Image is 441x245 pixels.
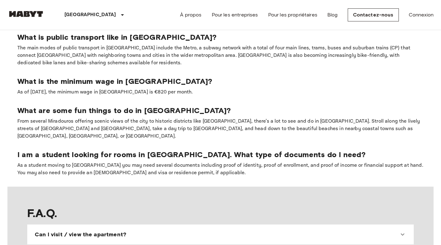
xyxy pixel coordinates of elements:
[27,206,414,220] span: F.A.Q.
[180,11,201,19] a: À propos
[35,231,126,238] span: Can I visit / view the apartment?
[64,11,116,19] p: [GEOGRAPHIC_DATA]
[17,106,424,115] p: What are some fun things to do in [GEOGRAPHIC_DATA]?
[348,8,399,21] a: Contactez-nous
[30,227,411,242] div: Can I visit / view the apartment?
[17,162,424,177] p: As a student moving to [GEOGRAPHIC_DATA] you may need several documents including proof of identi...
[327,11,338,19] a: Blog
[17,88,424,96] p: As of [DATE], the minimum wage in [GEOGRAPHIC_DATA] is €820 per month.
[7,11,45,17] img: Habyt
[17,118,424,140] p: From several Miradouros offering scenic views of the city to historic districts like [GEOGRAPHIC_...
[17,33,424,42] p: What is public transport like in [GEOGRAPHIC_DATA]?
[17,77,424,86] p: What is the minimum wage in [GEOGRAPHIC_DATA]?
[212,11,258,19] a: Pour les entreprises
[17,44,424,67] p: The main modes of public transport in [GEOGRAPHIC_DATA] include the Metro, a subway network with ...
[409,11,434,19] a: Connexion
[17,150,424,159] p: I am a student looking for rooms in [GEOGRAPHIC_DATA]. What type of documents do I need?
[268,11,317,19] a: Pour les propriétaires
